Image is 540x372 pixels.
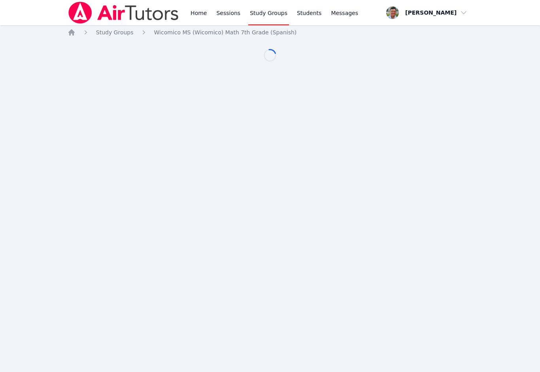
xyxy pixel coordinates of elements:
[68,2,179,24] img: Air Tutors
[154,28,297,36] a: Wicomico MS (Wicomico) Math 7th Grade (Spanish)
[96,29,134,36] span: Study Groups
[331,9,358,17] span: Messages
[68,28,473,36] nav: Breadcrumb
[154,29,297,36] span: Wicomico MS (Wicomico) Math 7th Grade (Spanish)
[96,28,134,36] a: Study Groups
